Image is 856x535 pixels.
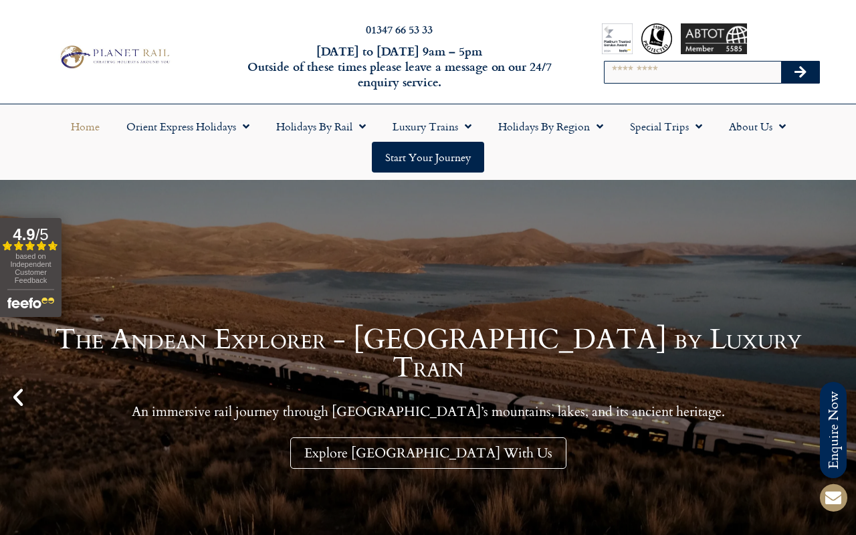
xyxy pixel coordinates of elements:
[485,111,617,142] a: Holidays by Region
[781,62,820,83] button: Search
[263,111,379,142] a: Holidays by Rail
[290,437,566,469] a: Explore [GEOGRAPHIC_DATA] With Us
[372,142,484,173] a: Start your Journey
[58,111,113,142] a: Home
[379,111,485,142] a: Luxury Trains
[366,21,433,37] a: 01347 66 53 33
[33,326,823,382] h1: The Andean Explorer - [GEOGRAPHIC_DATA] by Luxury Train
[7,386,29,409] div: Previous slide
[617,111,716,142] a: Special Trips
[7,111,849,173] nav: Menu
[56,43,172,72] img: Planet Rail Train Holidays Logo
[33,403,823,420] p: An immersive rail journey through [GEOGRAPHIC_DATA]’s mountains, lakes, and its ancient heritage.
[113,111,263,142] a: Orient Express Holidays
[231,43,567,90] h6: [DATE] to [DATE] 9am – 5pm Outside of these times please leave a message on our 24/7 enquiry serv...
[716,111,799,142] a: About Us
